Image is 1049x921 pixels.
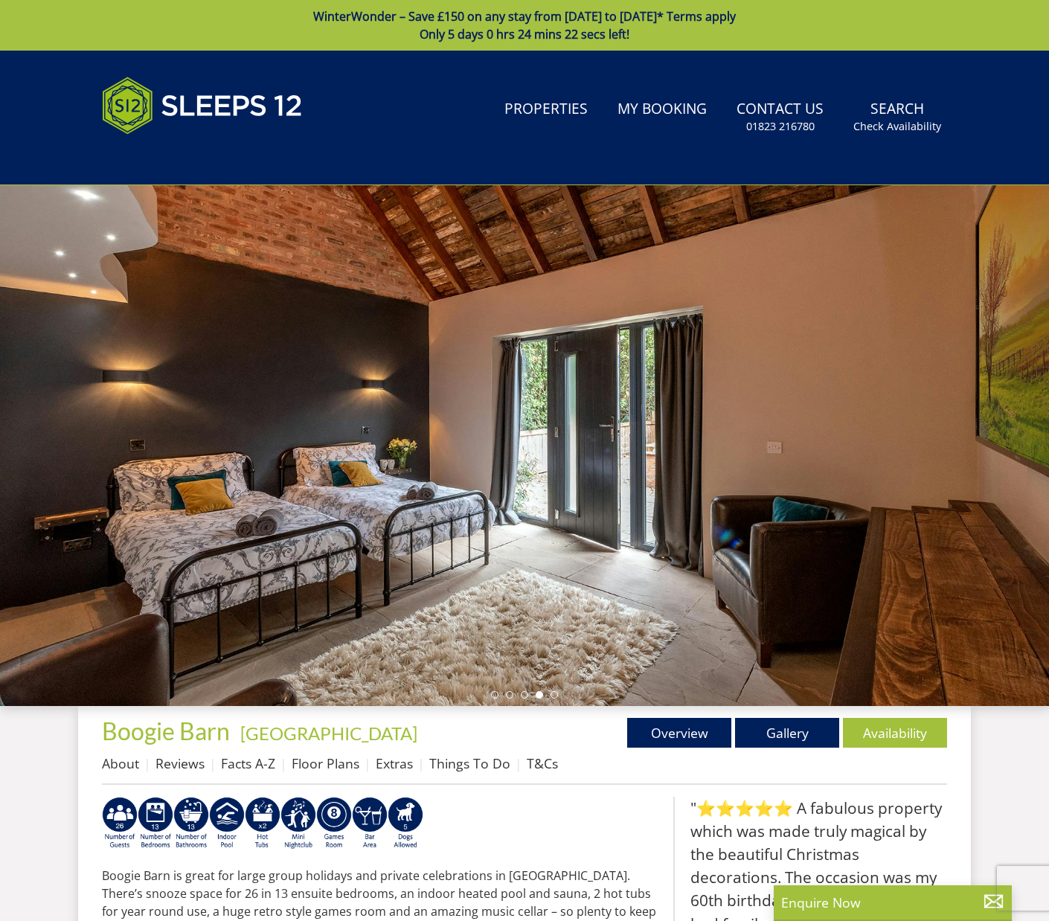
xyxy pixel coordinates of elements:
a: [GEOGRAPHIC_DATA] [240,722,417,744]
img: AD_4nXedjAfRDOI8674Tmc88ZGG0XTOMc0SCbAoUNsZxsDsl46sRR4hTv0ACdFBRviPaO18qA-X-rA6-XnPyJEsrxmWb6Mxmz... [280,797,316,850]
a: About [102,754,139,772]
a: Things To Do [429,754,510,772]
img: AD_4nXeUnLxUhQNc083Qf4a-s6eVLjX_ttZlBxbnREhztiZs1eT9moZ8e5Fzbx9LK6K9BfRdyv0AlCtKptkJvtknTFvAhI3RM... [352,797,388,850]
a: Extras [376,754,413,772]
img: AD_4nXf0cVrKUD6Ivpf92jhNE1qwAzh-T96B1ZATnNG8CC6GhVDJi2v7o3XxnDGWlu9B8Y-aqG7XODC46qblOnKzs7AR7Jpd7... [102,797,138,850]
a: Overview [627,718,731,748]
a: Gallery [735,718,839,748]
a: Facts A-Z [221,754,275,772]
a: Boogie Barn [102,716,234,745]
a: SearchCheck Availability [847,93,947,141]
a: My Booking [612,93,713,126]
small: Check Availability [853,119,941,134]
span: Boogie Barn [102,716,230,745]
small: 01823 216780 [746,119,815,134]
img: AD_4nXeXKMGNQXYShWO88AAsfLf0dnpDz1AQtkzBSTvXfyhYyrIrgKRp-6xpNfQDSPzMNqtJsBafU8P4iXqd_x8fOwkBUpMyT... [245,797,280,850]
iframe: Customer reviews powered by Trustpilot [94,152,251,164]
span: Only 5 days 0 hrs 24 mins 22 secs left! [420,26,629,42]
img: Sleeps 12 [102,68,303,143]
a: Availability [843,718,947,748]
img: AD_4nXenrpR1u9Vf4n_0__QjbX1jZMIDbaN_FBJNKweTVwrwxiWkV4B7zAezDsESgfnxIg586gONyuI_JJw1u1PACtY5SRNqj... [388,797,423,850]
img: t2ULPJ0AAAAASUVORK5CYII= [209,797,245,850]
img: AD_4nXdrZMsjcYNLGsKuA84hRzvIbesVCpXJ0qqnwZoX5ch9Zjv73tWe4fnFRs2gJ9dSiUubhZXckSJX_mqrZBmYExREIfryF... [316,797,352,850]
img: AD_4nXcew-S3Hj2CtwYal5e0cReEkQr5T-_4d6gXrBODl5Yf4flAkI5jKYHJGEskT379upyLHmamznc4iiocxkvD6F5u1lePi... [138,797,173,850]
a: T&Cs [527,754,558,772]
span: - [234,722,417,744]
p: Enquire Now [781,893,1004,912]
img: AD_4nXch0wl_eAN-18swiGi7xjTEB8D9_R8KKTxEFOMmXvHtkjvXVqxka7AP3oNzBoQzy0mcE855aU69hMrC4kQj9MYQAknh_... [173,797,209,850]
a: Reviews [155,754,205,772]
a: Floor Plans [292,754,359,772]
a: Properties [498,93,594,126]
a: Contact Us01823 216780 [731,93,830,141]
